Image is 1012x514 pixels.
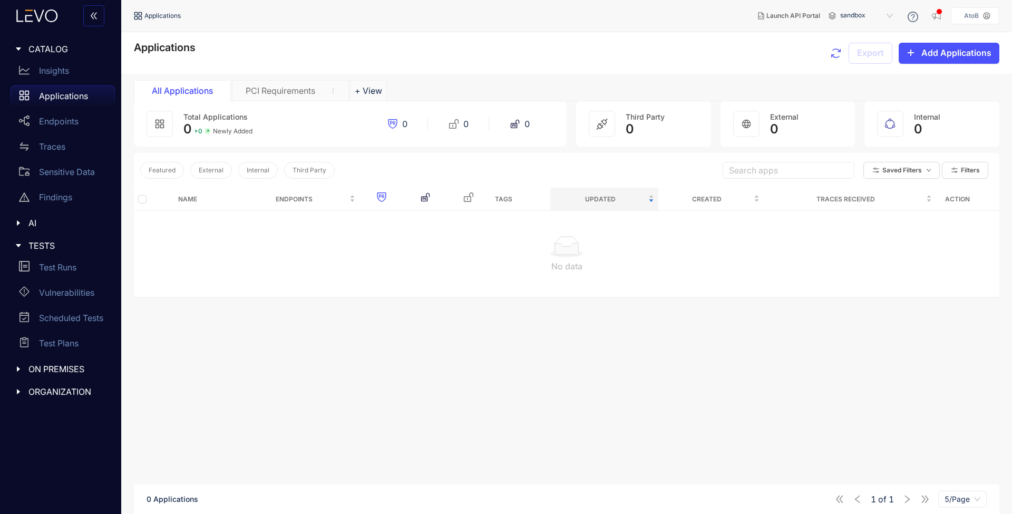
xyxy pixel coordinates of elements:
button: Launch API Portal [750,7,829,24]
th: Traces Received [764,188,936,211]
span: down [926,168,931,173]
button: Internal [238,162,278,179]
div: No data [142,261,991,271]
th: Created [658,188,764,211]
span: 0 [463,119,469,129]
span: Featured [149,167,176,174]
a: Sensitive Data [11,161,115,187]
span: TESTS [28,241,106,250]
span: ON PREMISES [28,364,106,374]
button: remove [324,86,342,95]
span: caret-right [15,242,22,249]
span: plus [907,49,915,58]
span: Filters [961,167,980,174]
a: Endpoints [11,111,115,136]
p: Scheduled Tests [39,313,103,323]
button: Third Party [284,162,335,179]
button: Filters [942,162,988,179]
span: + 0 [194,128,202,135]
a: Insights [11,60,115,85]
span: more [329,87,337,94]
span: warning [19,192,30,202]
span: External [199,167,223,174]
p: Traces [39,142,65,151]
div: CATALOG [6,38,115,60]
span: 5/Page [945,491,980,507]
span: 1 [871,494,876,504]
a: Test Runs [11,257,115,282]
span: 0 [183,121,192,137]
th: Action [936,188,978,211]
span: Total Applications [183,112,248,121]
button: External [190,162,232,179]
span: 0 [626,122,634,137]
div: ORGANIZATION [6,381,115,403]
button: Export [849,43,892,64]
span: ORGANIZATION [28,387,106,396]
span: Endpoints [241,193,348,205]
a: Vulnerabilities [11,282,115,307]
th: Endpoints [237,188,360,211]
span: 0 [914,122,922,137]
div: ON PREMISES [6,358,115,380]
span: Add Applications [921,48,991,57]
button: Saved Filtersdown [863,162,940,179]
div: AI [6,212,115,234]
span: Updated [554,193,646,205]
p: Endpoints [39,117,79,126]
span: Created [663,193,752,205]
span: 0 [402,119,407,129]
p: Applications [39,91,88,101]
span: Internal [914,112,940,121]
span: caret-right [15,365,22,373]
button: double-left [83,5,104,26]
span: Third Party [293,167,326,174]
span: of [871,494,894,504]
button: Add tab [350,80,387,101]
span: Internal [247,167,269,174]
span: caret-right [15,219,22,227]
div: PCI Requirements [241,86,320,95]
span: AI [28,218,106,228]
span: Saved Filters [882,167,922,174]
span: CATALOG [28,44,106,54]
div: TESTS [6,235,115,257]
p: Sensitive Data [39,167,95,177]
span: double-left [90,12,98,21]
a: Scheduled Tests [11,307,115,333]
span: Third Party [626,112,665,121]
span: 0 [524,119,530,129]
a: Traces [11,136,115,161]
p: Test Plans [39,338,79,348]
p: Test Runs [39,263,76,272]
span: caret-right [15,45,22,53]
a: Findings [11,187,115,212]
th: Name [174,188,237,211]
span: Launch API Portal [766,12,820,20]
span: caret-right [15,388,22,395]
th: Tags [491,188,550,211]
a: Applications [11,85,115,111]
p: Insights [39,66,69,75]
span: Traces Received [768,193,924,205]
div: All Applications [143,86,222,95]
button: Featured [140,162,184,179]
span: Applications [144,12,181,20]
p: Findings [39,192,72,202]
button: plusAdd Applications [899,43,999,64]
p: AtoB [964,12,979,20]
p: Vulnerabilities [39,288,94,297]
span: Applications [134,41,196,54]
span: 0 Applications [147,494,198,503]
span: sandbox [840,7,895,24]
span: External [770,112,799,121]
span: Newly Added [213,128,252,135]
span: swap [19,141,30,152]
span: 1 [889,494,894,504]
span: 0 [770,122,779,137]
a: Test Plans [11,333,115,358]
